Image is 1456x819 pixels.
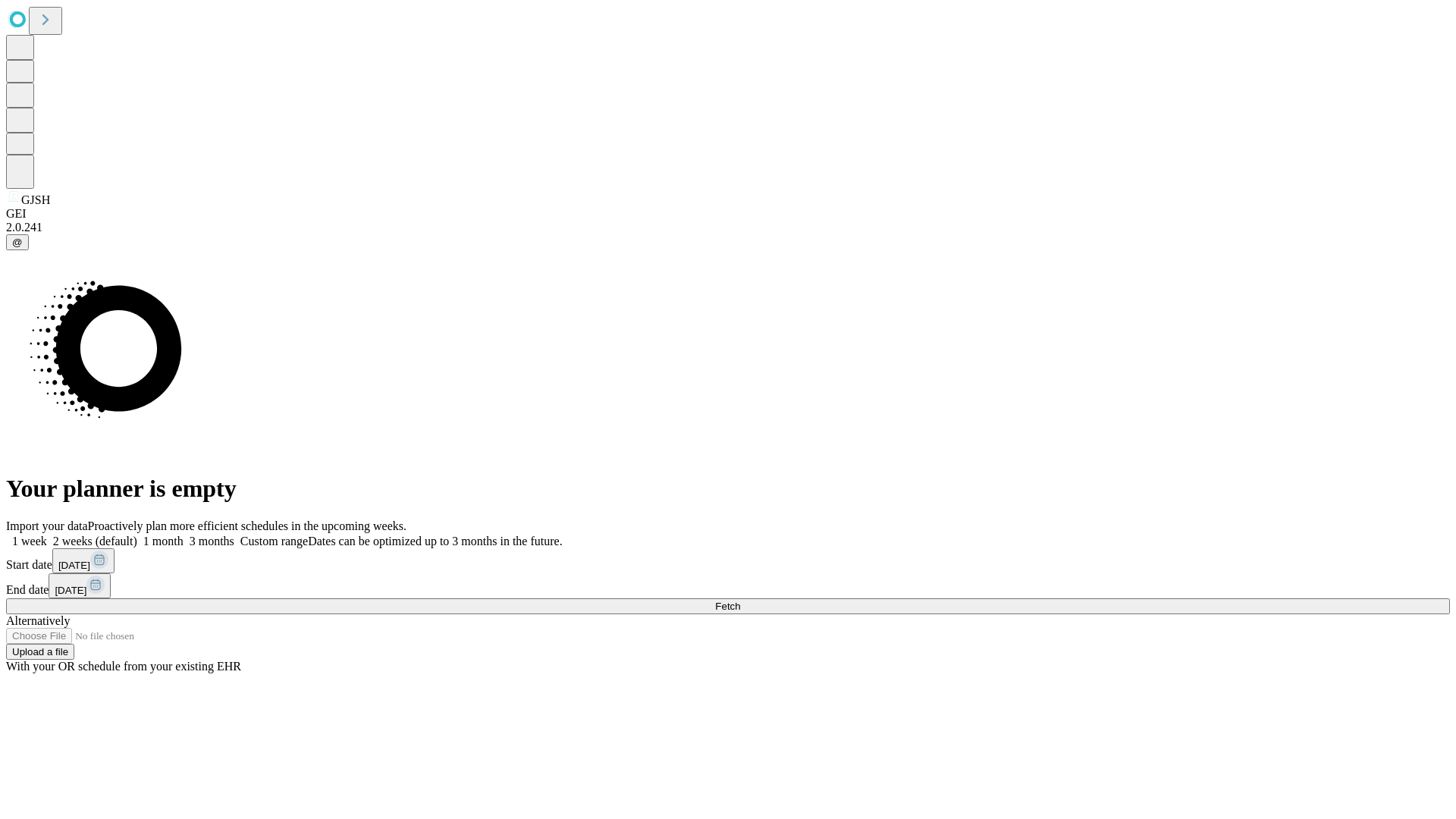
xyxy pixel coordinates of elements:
button: Upload a file [6,644,74,660]
span: Custom range [240,535,308,548]
span: Alternatively [6,614,70,627]
span: [DATE] [55,585,86,596]
span: Fetch [715,601,740,612]
div: End date [6,573,1450,598]
span: Proactively plan more efficient schedules in the upcoming weeks. [88,519,406,532]
div: 2.0.241 [6,221,1450,234]
span: 1 month [143,535,184,548]
h1: Your planner is empty [6,475,1450,503]
span: 3 months [190,535,234,548]
div: Start date [6,548,1450,573]
button: [DATE] [49,573,111,598]
span: 2 weeks (default) [53,535,137,548]
span: GJSH [21,193,50,206]
span: With your OR schedule from your existing EHR [6,660,241,673]
span: 1 week [12,535,47,548]
button: Fetch [6,598,1450,614]
button: @ [6,234,29,250]
span: [DATE] [58,560,90,571]
span: Dates can be optimized up to 3 months in the future. [308,535,562,548]
button: [DATE] [52,548,115,573]
span: @ [12,237,23,248]
div: GEI [6,207,1450,221]
span: Import your data [6,519,88,532]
